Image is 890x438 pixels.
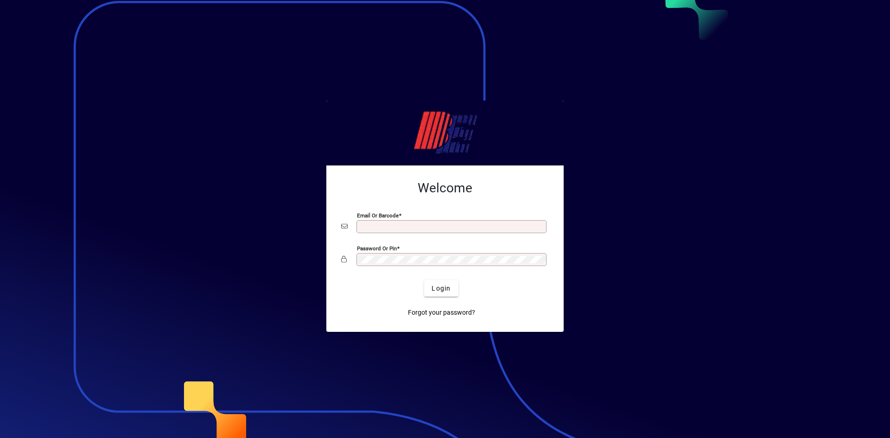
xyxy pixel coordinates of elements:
a: Forgot your password? [404,304,479,321]
h2: Welcome [341,180,549,196]
mat-label: Email or Barcode [357,212,399,219]
span: Login [432,284,451,293]
mat-label: Password or Pin [357,245,397,252]
span: Forgot your password? [408,308,475,317]
button: Login [424,280,458,297]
